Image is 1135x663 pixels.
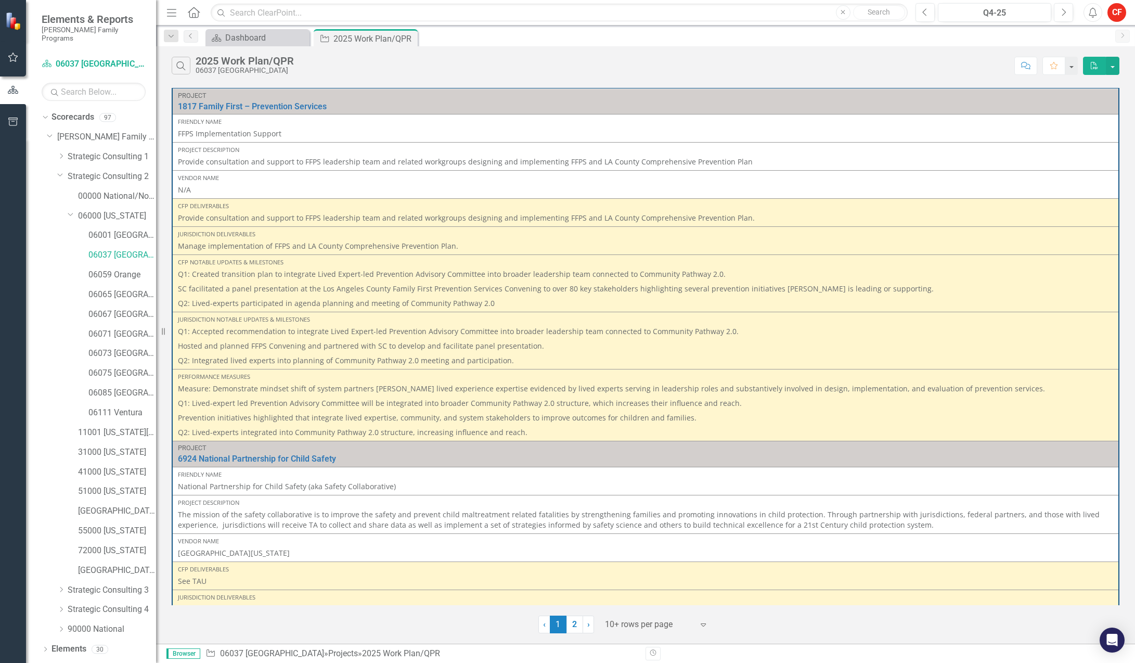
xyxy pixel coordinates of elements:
[178,129,281,138] span: FFPS Implementation Support
[178,269,1113,282] p: Q1: Created transition plan to integrate Lived Expert-led Prevention Advisory Committee into broa...
[78,545,156,557] a: 72000 [US_STATE]
[196,55,294,67] div: 2025 Work Plan/QPR
[225,31,307,44] div: Dashboard
[178,315,1113,324] div: Jurisdiction Notable Updates & Milestones
[178,202,1113,210] div: CFP Deliverables
[941,7,1048,19] div: Q4-25
[78,190,156,202] a: 00000 National/No Jurisdiction (SC2)
[78,525,156,537] a: 55000 [US_STATE]
[88,309,156,321] a: 06067 [GEOGRAPHIC_DATA]
[78,427,156,439] a: 11001 [US_STATE][GEOGRAPHIC_DATA]
[328,648,358,658] a: Projects
[178,241,1113,251] p: Manage implementation of FFPS and LA County Comprehensive Prevention Plan.
[78,565,156,577] a: [GEOGRAPHIC_DATA]
[362,648,440,658] div: 2025 Work Plan/QPR
[333,32,415,45] div: 2025 Work Plan/QPR
[178,146,1113,154] div: Project Description
[211,4,908,22] input: Search ClearPoint...
[178,353,1113,366] p: Q2: Integrated lived experts into planning of Community Pathway 2.0 meeting and participation.
[5,12,23,30] img: ClearPoint Strategy
[51,111,94,123] a: Scorecards
[88,367,156,379] a: 06075 [GEOGRAPHIC_DATA]
[42,25,146,43] small: [PERSON_NAME] Family Programs
[99,113,116,122] div: 97
[853,5,905,20] button: Search
[178,230,1113,238] div: Jurisdiction Deliverables
[178,604,1113,615] p: See TAU
[88,328,156,340] a: 06071 [GEOGRAPHIC_DATA]
[78,505,156,517] a: [GEOGRAPHIC_DATA][US_STATE]
[550,616,566,633] span: 1
[68,171,156,183] a: Strategic Consulting 2
[196,67,294,74] div: 06037 [GEOGRAPHIC_DATA]
[88,348,156,360] a: 06073 [GEOGRAPHIC_DATA]
[178,425,1113,438] p: Q2: Lived-experts integrated into Community Pathway 2.0 structure, increasing influence and reach.
[178,296,1113,309] p: Q2: Lived-experts participated in agenda planning and meeting of Community Pathway 2.0
[68,584,156,596] a: Strategic Consulting 3
[57,131,156,143] a: [PERSON_NAME] Family Programs
[1100,628,1125,653] div: Open Intercom Messenger
[88,387,156,399] a: 06085 [GEOGRAPHIC_DATA][PERSON_NAME]
[68,604,156,616] a: Strategic Consulting 4
[178,174,1113,182] div: Vendor Name
[178,326,1113,339] p: Q1: Accepted recommendation to integrate Lived Expert-led Prevention Advisory Committee into broa...
[205,648,638,660] div: » »
[178,537,1113,545] div: Vendor Name
[42,83,146,101] input: Search Below...
[68,151,156,163] a: Strategic Consulting 1
[178,444,1113,452] div: Project
[178,509,1113,530] p: The mission of the safety collaborative is to improve the safety and prevent child maltreatment r...
[178,396,1113,411] p: Q1: Lived-expert led Prevention Advisory Committee will be integrated into broader Community Path...
[178,282,1113,296] p: SC facilitated a panel presentation at the Los Angeles County Family First Prevention Services Co...
[178,373,1113,381] div: Performance Measures
[178,118,1113,126] div: Friendly Name
[178,339,1113,353] p: Hosted and planned FFPS Convening and partnered with SC to develop and facilitate panel presentat...
[88,229,156,241] a: 06001 [GEOGRAPHIC_DATA]
[178,157,1113,167] p: Provide consultation and support to FFPS leadership team and related workgroups designing and imp...
[88,407,156,419] a: 06111 Ventura
[178,258,1113,266] div: CFP Notable Updates & Milestones
[868,8,890,16] span: Search
[42,13,146,25] span: Elements & Reports
[178,499,1113,507] div: Project Description
[208,31,307,44] a: Dashboard
[78,210,156,222] a: 06000 [US_STATE]
[178,213,1113,223] p: Provide consultation and support to FFPS leadership team and related workgroups designing and imp...
[178,411,1113,425] p: Prevention initiatives highlighted that integrate lived expertise, community, and system stakehol...
[938,3,1051,22] button: Q4-25
[178,576,1113,586] p: See TAU
[178,470,1113,479] div: Friendly Name
[178,92,1113,99] div: Project
[78,486,156,498] a: 51000 [US_STATE]
[68,623,156,635] a: 90000 National
[78,466,156,478] a: 41000 [US_STATE]
[178,102,1113,111] a: 1817 Family First – Prevention Services
[166,648,200,659] span: Browser
[178,185,191,195] span: N/A
[178,454,1113,464] a: 6924 National Partnership for Child Safety
[42,58,146,70] a: 06037 [GEOGRAPHIC_DATA]
[178,565,1113,573] div: CFP Deliverables
[88,249,156,261] a: 06037 [GEOGRAPHIC_DATA]
[220,648,324,658] a: 06037 [GEOGRAPHIC_DATA]
[78,447,156,458] a: 31000 [US_STATE]
[92,645,108,654] div: 30
[178,593,1113,602] div: Jurisdiction Deliverables
[1107,3,1126,22] button: CF
[566,616,583,633] a: 2
[88,289,156,301] a: 06065 [GEOGRAPHIC_DATA]
[543,619,546,629] span: ‹
[178,548,290,558] span: [GEOGRAPHIC_DATA][US_STATE]
[51,643,86,655] a: Elements
[587,619,590,629] span: ›
[88,269,156,281] a: 06059 Orange
[178,384,1113,396] p: Measure: Demonstrate mindset shift of system partners [PERSON_NAME] lived experience expertise ev...
[178,481,396,491] span: National Partnership for Child Safety (aka Safety Collaborative)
